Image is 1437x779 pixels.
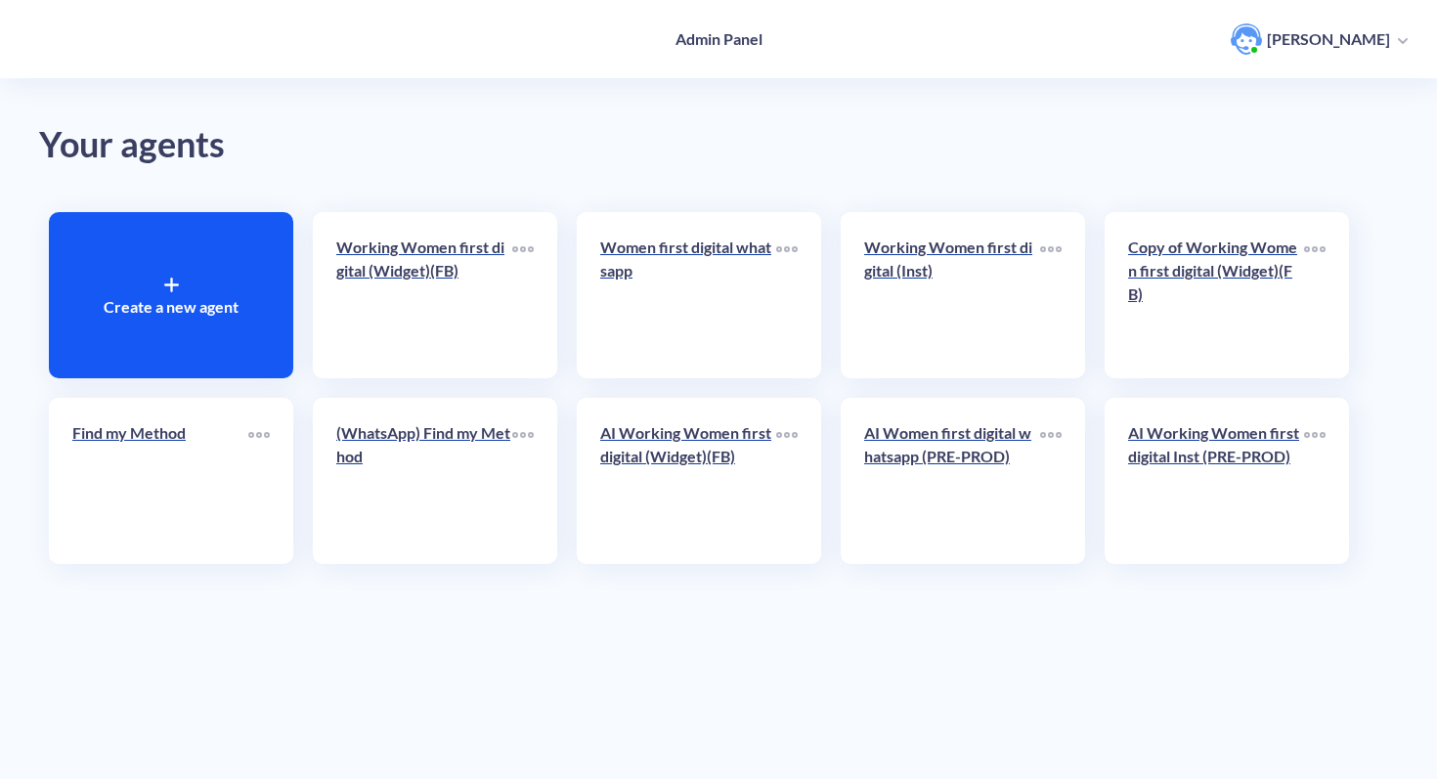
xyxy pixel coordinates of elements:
a: Working Women first digital (Inst) [864,236,1040,355]
p: AI Working Women first digital (Widget)(FB) [600,421,776,468]
a: Working Women first digital (Widget)(FB) [336,236,512,355]
a: (WhatsApp) Find my Method [336,421,512,541]
p: Working Women first digital (Inst) [864,236,1040,282]
p: Find my Method [72,421,248,445]
p: AI Women first digital whatsapp (PRE-PROD) [864,421,1040,468]
p: Working Women first digital (Widget)(FB) [336,236,512,282]
a: AI Working Women first digital (Widget)(FB) [600,421,776,541]
p: Women first digital whatsapp [600,236,776,282]
p: Copy of Working Women first digital (Widget)(FB) [1128,236,1304,306]
a: AI Working Women first digital Inst (PRE-PROD) [1128,421,1304,541]
p: Create a new agent [104,295,239,319]
p: AI Working Women first digital Inst (PRE-PROD) [1128,421,1304,468]
img: user photo [1231,23,1262,55]
p: (WhatsApp) Find my Method [336,421,512,468]
a: Women first digital whatsapp [600,236,776,355]
a: Copy of Working Women first digital (Widget)(FB) [1128,236,1304,355]
a: Find my Method [72,421,248,541]
p: [PERSON_NAME] [1267,28,1390,50]
button: user photo[PERSON_NAME] [1221,22,1417,57]
h4: Admin Panel [675,29,762,48]
a: AI Women first digital whatsapp (PRE-PROD) [864,421,1040,541]
div: Your agents [39,117,1398,173]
